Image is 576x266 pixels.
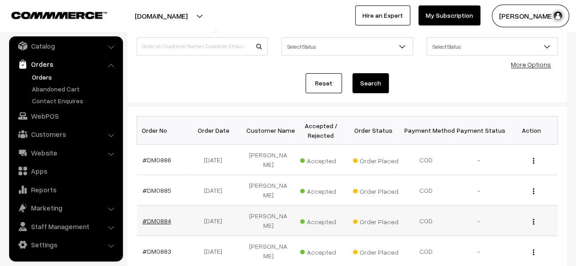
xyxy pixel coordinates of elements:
[281,37,413,55] span: Select Status
[137,37,268,55] input: Order Id / Customer Name / Customer Email / Customer Phone
[11,126,120,142] a: Customers
[353,215,398,226] span: Order Placed
[143,217,171,225] a: #DM0884
[143,247,171,255] a: #DM0883
[300,215,346,226] span: Accepted
[11,236,120,253] a: Settings
[453,206,505,236] td: -
[11,38,120,54] a: Catalog
[353,184,398,196] span: Order Placed
[533,158,534,164] img: Menu
[11,181,120,198] a: Reports
[551,9,565,23] img: user
[11,108,120,124] a: WebPOS
[453,145,505,175] td: -
[282,39,412,55] span: Select Status
[306,73,342,93] a: Reset
[347,116,400,145] th: Order Status
[30,84,120,94] a: Abandoned Cart
[103,5,219,27] button: [DOMAIN_NAME]
[143,156,171,164] a: #DM0886
[400,206,453,236] td: COD
[189,116,242,145] th: Order Date
[355,5,410,25] a: Hire an Expert
[242,145,295,175] td: [PERSON_NAME]
[189,145,242,175] td: [DATE]
[11,163,120,179] a: Apps
[300,184,346,196] span: Accepted
[492,5,569,27] button: [PERSON_NAME]
[300,245,346,257] span: Accepted
[11,218,120,235] a: Staff Management
[11,56,120,72] a: Orders
[533,249,534,255] img: Menu
[453,116,505,145] th: Payment Status
[353,245,398,257] span: Order Placed
[30,72,120,82] a: Orders
[505,116,558,145] th: Action
[400,145,453,175] td: COD
[30,96,120,105] a: Contact Enquires
[533,219,534,225] img: Menu
[400,175,453,206] td: COD
[11,12,107,19] img: COMMMERCE
[427,39,557,55] span: Select Status
[418,5,480,25] a: My Subscription
[400,116,453,145] th: Payment Method
[11,200,120,216] a: Marketing
[242,116,295,145] th: Customer Name
[189,206,242,236] td: [DATE]
[300,154,346,166] span: Accepted
[352,73,389,93] button: Search
[427,37,558,55] span: Select Status
[137,116,190,145] th: Order No
[242,175,295,206] td: [PERSON_NAME]
[533,188,534,194] img: Menu
[11,9,91,20] a: COMMMERCE
[11,145,120,161] a: Website
[242,206,295,236] td: [PERSON_NAME]
[143,186,171,194] a: #DM0885
[295,116,347,145] th: Accepted / Rejected
[189,175,242,206] td: [DATE]
[353,154,398,166] span: Order Placed
[511,60,551,68] a: More Options
[453,175,505,206] td: -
